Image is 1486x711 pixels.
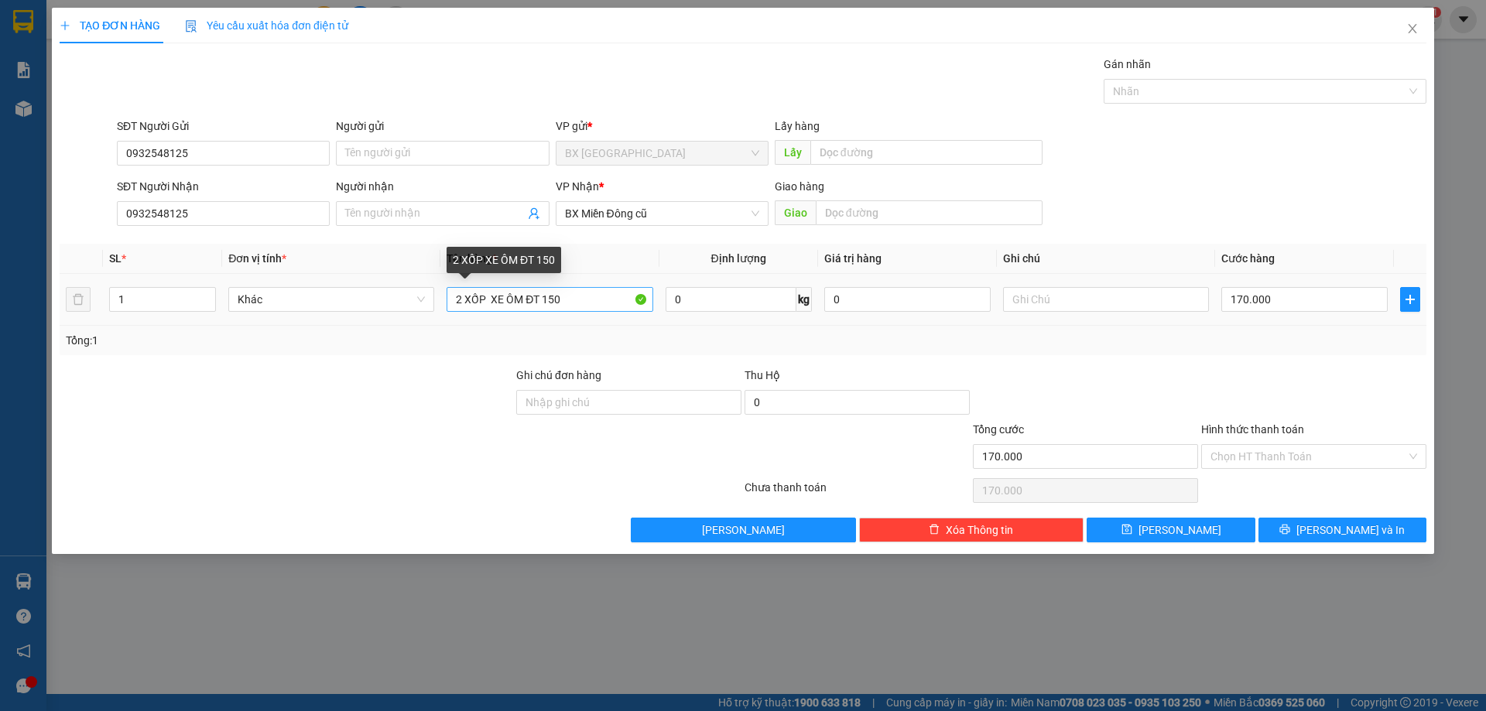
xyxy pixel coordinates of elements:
span: TẠO ĐƠN HÀNG [60,19,160,32]
span: VP Nhận [556,180,599,193]
input: Dọc đường [816,200,1043,225]
span: Cước hàng [1221,252,1275,265]
label: Hình thức thanh toán [1201,423,1304,436]
span: Lấy hàng [775,120,820,132]
span: close [1406,22,1419,35]
span: BX Miền Đông cũ [565,202,759,225]
span: save [1121,524,1132,536]
span: [PERSON_NAME] [1138,521,1221,538]
input: Ghi Chú [1003,287,1209,312]
div: Tổng: 1 [66,332,574,349]
span: Thu Hộ [745,369,780,381]
img: icon [185,20,197,32]
span: printer [1279,524,1290,536]
span: SL [109,252,122,265]
button: plus [1400,287,1420,312]
input: 0 [824,287,991,312]
button: save[PERSON_NAME] [1087,518,1255,542]
span: Khác [238,288,425,311]
span: Yêu cầu xuất hóa đơn điện tử [185,19,348,32]
button: printer[PERSON_NAME] và In [1258,518,1426,542]
input: VD: Bàn, Ghế [447,287,652,312]
span: Giao [775,200,816,225]
div: SĐT Người Nhận [117,178,330,195]
span: plus [1401,293,1419,306]
span: Tổng cước [973,423,1024,436]
div: Chưa thanh toán [743,479,971,506]
span: BX Quảng Ngãi [565,142,759,165]
span: [PERSON_NAME] và In [1296,521,1405,538]
span: Lấy [775,140,810,165]
div: VP gửi [556,118,769,135]
button: deleteXóa Thông tin [859,518,1084,542]
label: Gán nhãn [1104,58,1151,70]
label: Ghi chú đơn hàng [516,369,601,381]
div: Người nhận [336,178,549,195]
button: delete [66,287,91,312]
input: Dọc đường [810,140,1043,165]
span: [PERSON_NAME] [702,521,785,538]
span: user-add [528,207,540,220]
span: Định lượng [711,252,766,265]
span: plus [60,20,70,31]
div: 2 XỐP XE ÔM ĐT 150 [447,247,561,273]
span: kg [796,287,812,312]
div: SĐT Người Gửi [117,118,330,135]
span: delete [929,524,940,536]
span: Xóa Thông tin [946,521,1013,538]
input: Ghi chú đơn hàng [516,390,741,415]
span: Đơn vị tính [228,252,286,265]
button: [PERSON_NAME] [631,518,856,542]
span: Giao hàng [775,180,824,193]
div: Người gửi [336,118,549,135]
th: Ghi chú [997,244,1215,274]
button: Close [1391,8,1434,51]
span: Giá trị hàng [824,252,882,265]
